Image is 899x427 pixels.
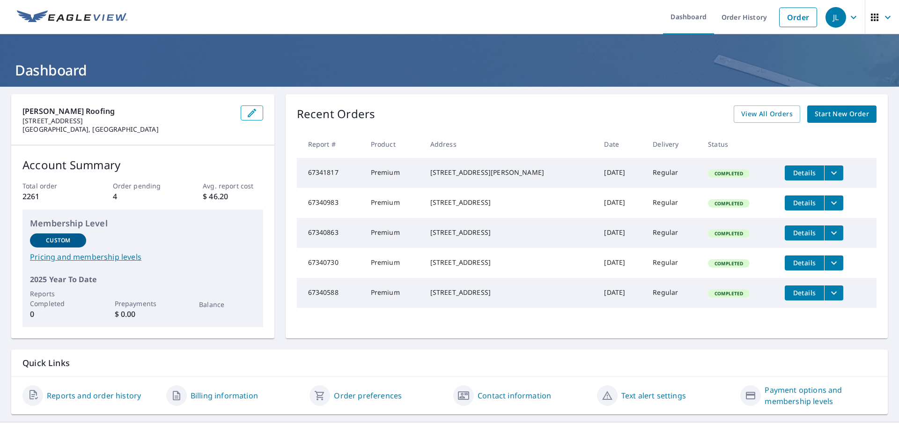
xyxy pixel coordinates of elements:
[297,278,363,308] td: 67340588
[734,105,800,123] a: View All Orders
[478,390,551,401] a: Contact information
[11,60,888,80] h1: Dashboard
[363,218,423,248] td: Premium
[790,288,818,297] span: Details
[779,7,817,27] a: Order
[30,289,86,308] p: Reports Completed
[785,165,824,180] button: detailsBtn-67341817
[825,7,846,28] div: JL
[430,198,590,207] div: [STREET_ADDRESS]
[430,288,590,297] div: [STREET_ADDRESS]
[203,191,263,202] p: $ 46.20
[645,248,700,278] td: Regular
[363,278,423,308] td: Premium
[645,130,700,158] th: Delivery
[430,228,590,237] div: [STREET_ADDRESS]
[597,278,645,308] td: [DATE]
[709,260,749,267] span: Completed
[621,390,686,401] a: Text alert settings
[709,290,749,297] span: Completed
[709,230,749,237] span: Completed
[790,228,818,237] span: Details
[824,285,843,300] button: filesDropdownBtn-67340588
[741,108,793,120] span: View All Orders
[47,390,141,401] a: Reports and order history
[115,308,171,320] p: $ 0.00
[645,158,700,188] td: Regular
[597,130,645,158] th: Date
[30,308,86,320] p: 0
[645,188,700,218] td: Regular
[22,117,233,125] p: [STREET_ADDRESS]
[22,157,263,173] p: Account Summary
[30,217,256,230] p: Membership Level
[645,278,700,308] td: Regular
[22,125,233,134] p: [GEOGRAPHIC_DATA], [GEOGRAPHIC_DATA]
[297,158,363,188] td: 67341817
[203,181,263,191] p: Avg. report cost
[807,105,877,123] a: Start New Order
[297,218,363,248] td: 67340863
[46,236,70,245] p: Custom
[363,188,423,218] td: Premium
[191,390,258,401] a: Billing information
[199,300,255,309] p: Balance
[824,165,843,180] button: filesDropdownBtn-67341817
[30,251,256,262] a: Pricing and membership levels
[423,130,597,158] th: Address
[363,248,423,278] td: Premium
[22,357,877,369] p: Quick Links
[785,285,824,300] button: detailsBtn-67340588
[363,158,423,188] td: Premium
[115,299,171,308] p: Prepayments
[113,181,173,191] p: Order pending
[297,105,376,123] p: Recent Orders
[815,108,869,120] span: Start New Order
[700,130,777,158] th: Status
[297,130,363,158] th: Report #
[790,198,818,207] span: Details
[297,248,363,278] td: 67340730
[765,384,877,407] a: Payment options and membership levels
[334,390,402,401] a: Order preferences
[597,188,645,218] td: [DATE]
[430,168,590,177] div: [STREET_ADDRESS][PERSON_NAME]
[363,130,423,158] th: Product
[22,181,82,191] p: Total order
[785,225,824,240] button: detailsBtn-67340863
[22,105,233,117] p: [PERSON_NAME] Roofing
[597,248,645,278] td: [DATE]
[790,168,818,177] span: Details
[709,170,749,177] span: Completed
[790,258,818,267] span: Details
[17,10,127,24] img: EV Logo
[785,255,824,270] button: detailsBtn-67340730
[824,195,843,210] button: filesDropdownBtn-67340983
[824,225,843,240] button: filesDropdownBtn-67340863
[597,218,645,248] td: [DATE]
[30,274,256,285] p: 2025 Year To Date
[785,195,824,210] button: detailsBtn-67340983
[597,158,645,188] td: [DATE]
[824,255,843,270] button: filesDropdownBtn-67340730
[297,188,363,218] td: 67340983
[709,200,749,207] span: Completed
[430,258,590,267] div: [STREET_ADDRESS]
[645,218,700,248] td: Regular
[113,191,173,202] p: 4
[22,191,82,202] p: 2261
